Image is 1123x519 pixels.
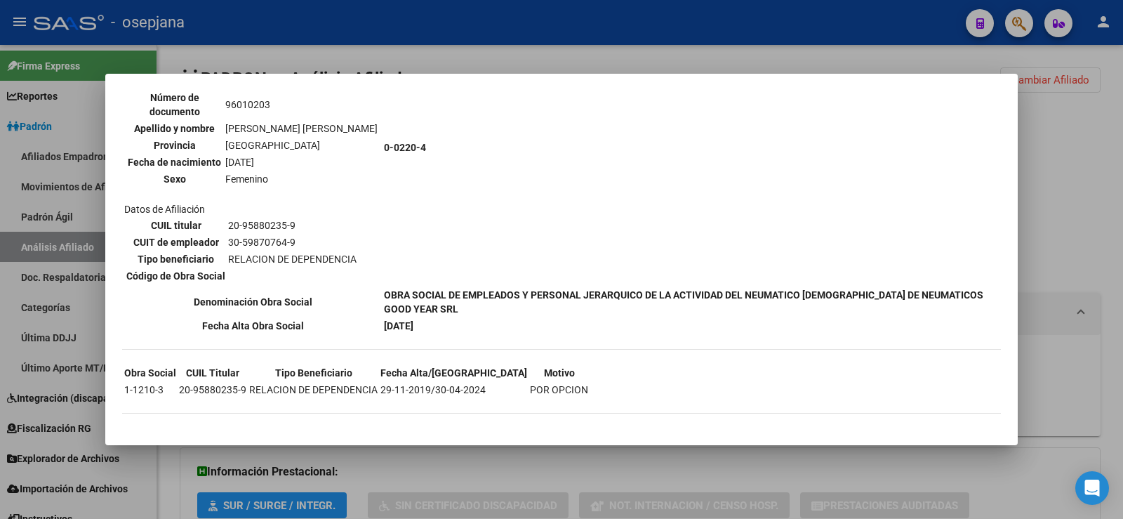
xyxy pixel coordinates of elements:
th: Fecha Alta Obra Social [124,318,382,334]
th: Obra Social [124,365,177,381]
b: [DATE] [384,320,413,331]
th: Denominación Obra Social [124,287,382,317]
td: 96010203 [225,90,380,119]
td: 20-95880235-9 [178,382,247,398]
th: CUIL titular [126,218,226,233]
th: Número de documento [126,90,223,119]
td: 30-59870764-9 [227,235,357,250]
th: CUIL Titular [178,365,247,381]
td: Femenino [225,171,380,187]
th: Fecha de nacimiento [126,155,223,170]
td: [PERSON_NAME] [PERSON_NAME] [225,121,380,136]
td: POR OPCION [529,382,589,398]
th: Tipo beneficiario [126,251,226,267]
b: 0-0220-4 [384,142,426,153]
th: Fecha Alta/[GEOGRAPHIC_DATA] [380,365,528,381]
td: RELACION DE DEPENDENCIA [227,251,357,267]
th: Sexo [126,171,223,187]
th: Tipo Beneficiario [248,365,378,381]
div: Open Intercom Messenger [1075,471,1109,505]
th: Provincia [126,138,223,153]
td: 29-11-2019/30-04-2024 [380,382,528,398]
td: 1-1210-3 [124,382,177,398]
th: Motivo [529,365,589,381]
td: Datos personales Datos de Afiliación [124,9,382,286]
th: CUIT de empleador [126,235,226,250]
b: OBRA SOCIAL DE EMPLEADOS Y PERSONAL JERARQUICO DE LA ACTIVIDAD DEL NEUMATICO [DEMOGRAPHIC_DATA] D... [384,289,983,315]
th: Apellido y nombre [126,121,223,136]
td: RELACION DE DEPENDENCIA [248,382,378,398]
th: Código de Obra Social [126,268,226,284]
td: [DATE] [225,155,380,170]
td: 20-95880235-9 [227,218,357,233]
td: [GEOGRAPHIC_DATA] [225,138,380,153]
